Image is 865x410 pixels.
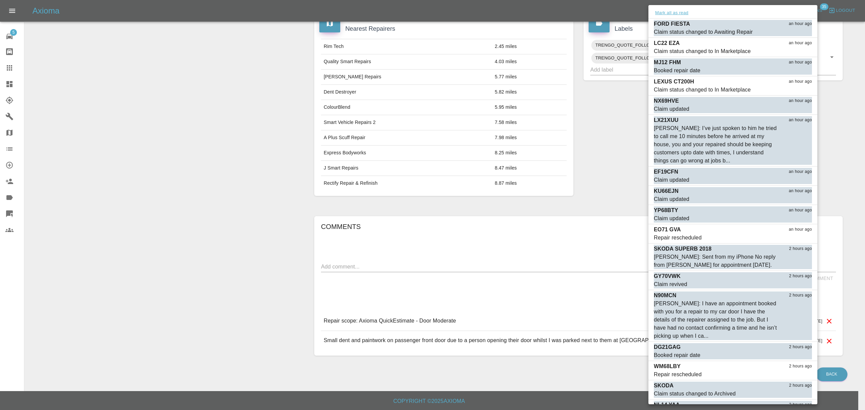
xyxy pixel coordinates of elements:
span: 2 hours ago [789,246,812,252]
p: LEXUS CT200H [654,78,694,86]
p: LX21XUU [654,116,678,124]
span: 2 hours ago [789,273,812,280]
div: [PERSON_NAME]: I’ve just spoken to him he tried to call me 10 minutes before he arrived at my hou... [654,124,778,165]
span: an hour ago [789,188,812,195]
div: Claim status changed to In Marketplace [654,47,751,55]
p: KU66EJN [654,187,678,195]
div: Claim revived [654,280,687,288]
div: [PERSON_NAME]: Sent from my iPhone No reply from [PERSON_NAME] for appointment [DATE]. [654,253,778,269]
p: EF19CFN [654,168,678,176]
span: an hour ago [789,226,812,233]
div: Booked repair date [654,351,700,359]
div: Claim updated [654,195,689,203]
span: an hour ago [789,117,812,124]
p: SKODA SUPERB 2018 [654,245,712,253]
button: Mark all as read [654,9,690,17]
p: GY70VWK [654,272,681,280]
p: MJ12 FHM [654,58,681,67]
span: an hour ago [789,59,812,66]
p: YP68BTY [654,206,678,214]
span: an hour ago [789,169,812,175]
p: EO71 GVA [654,226,681,234]
p: SKODA [654,382,674,390]
div: Claim status changed to Awaiting Repair [654,28,753,36]
p: WM68LBY [654,362,681,370]
span: 2 hours ago [789,292,812,299]
span: 2 hours ago [789,402,812,408]
div: Claim status changed to In Marketplace [654,86,751,94]
div: [PERSON_NAME]: I have an appointment booked with you for a repair to my car door I have the detai... [654,300,778,340]
span: 2 hours ago [789,382,812,389]
p: NL14 YAA [654,401,680,409]
span: an hour ago [789,98,812,104]
span: an hour ago [789,40,812,47]
div: Claim status changed to Archived [654,390,736,398]
div: Repair rescheduled [654,234,701,242]
div: Claim updated [654,105,689,113]
span: an hour ago [789,78,812,85]
p: N90MCN [654,291,676,300]
div: Claim updated [654,176,689,184]
div: Booked repair date [654,67,700,75]
div: Repair rescheduled [654,370,701,379]
span: 2 hours ago [789,363,812,370]
p: DG21GAG [654,343,681,351]
p: FORD FIESTA [654,20,690,28]
span: 2 hours ago [789,344,812,351]
p: NX69HVE [654,97,679,105]
span: an hour ago [789,21,812,27]
div: Claim updated [654,214,689,223]
span: an hour ago [789,207,812,214]
p: LC22 EZA [654,39,680,47]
